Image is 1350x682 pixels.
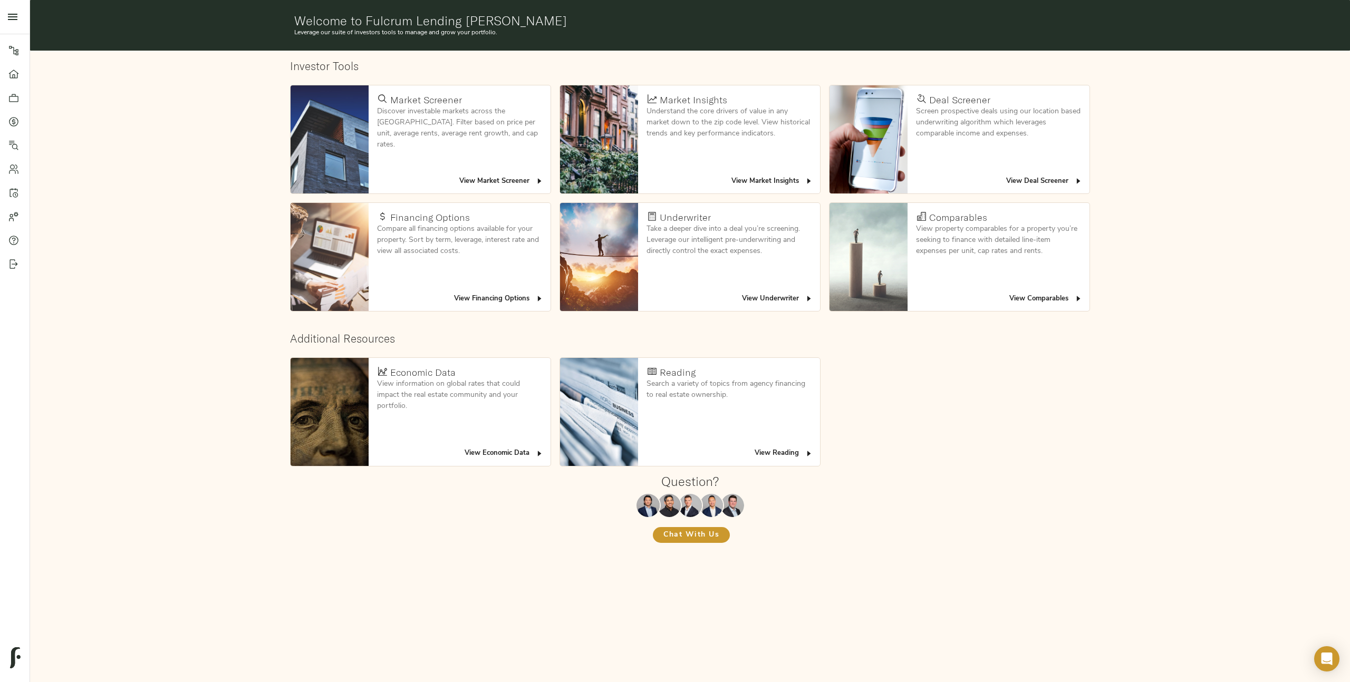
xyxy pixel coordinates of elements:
span: View Market Screener [459,176,544,188]
button: View Financing Options [451,291,546,307]
h4: Market Screener [390,94,462,106]
button: View Economic Data [462,445,546,462]
h1: Welcome to Fulcrum Lending [PERSON_NAME] [294,13,1086,28]
p: Leverage our suite of investors tools to manage and grow your portfolio. [294,28,1086,37]
span: View Comparables [1009,293,1083,305]
p: Search a variety of topics from agency financing to real estate ownership. [647,378,812,401]
h2: Investor Tools [290,60,1091,73]
img: Zach Frizzera [679,494,702,517]
span: View Deal Screener [1006,176,1083,188]
img: Financing Options [291,203,369,311]
button: View Market Insights [729,173,816,190]
img: Underwriter [560,203,638,311]
button: View Underwriter [739,291,816,307]
button: View Market Screener [457,173,546,190]
img: Richard Le [700,494,723,517]
img: Reading [560,358,638,466]
button: View Deal Screener [1004,173,1085,190]
span: Chat With Us [663,529,719,542]
h4: Economic Data [390,367,456,378]
p: Compare all financing options available for your property. Sort by term, leverage, interest rate ... [377,223,542,257]
p: Take a deeper dive into a deal you’re screening. Leverage our intelligent pre-underwriting and di... [647,223,812,257]
span: View Economic Data [465,447,544,460]
button: View Reading [752,445,816,462]
span: View Reading [755,447,813,460]
span: View Underwriter [742,293,813,305]
img: Justin Stamp [721,494,744,517]
button: Chat With Us [653,527,730,543]
img: Economic Data [291,358,369,466]
h4: Reading [660,367,696,378]
h2: Additional Resources [290,332,1091,345]
img: Comparables [830,203,908,311]
h4: Comparables [929,212,987,223]
h4: Financing Options [390,212,470,223]
p: Discover investable markets across the [GEOGRAPHIC_DATA]. Filter based on price per unit, average... [377,106,542,150]
span: View Financing Options [454,293,544,305]
p: View property comparables for a property you’re seeking to finance with detailed line-item expens... [916,223,1081,257]
span: View Market Insights [731,176,813,188]
img: Deal Screener [830,85,908,193]
h1: Question? [661,474,719,489]
div: Open Intercom Messenger [1314,646,1339,671]
img: Market Insights [560,85,638,193]
p: Screen prospective deals using our location based underwriting algorithm which leverages comparab... [916,106,1081,139]
img: Market Screener [291,85,369,193]
button: View Comparables [1007,291,1085,307]
h4: Deal Screener [929,94,990,106]
p: Understand the core drivers of value in any market down to the zip code level. View historical tr... [647,106,812,139]
h4: Market Insights [660,94,727,106]
p: View information on global rates that could impact the real estate community and your portfolio. [377,378,542,412]
img: Maxwell Wu [637,494,660,517]
h4: Underwriter [660,212,711,223]
img: Kenneth Mendonça [658,494,681,517]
